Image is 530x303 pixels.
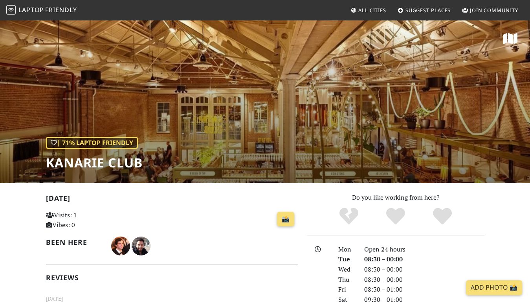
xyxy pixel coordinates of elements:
div: 08:30 – 01:00 [359,285,489,295]
span: Join Community [470,7,518,14]
h2: Been here [46,238,102,246]
div: 08:30 – 00:00 [359,275,489,285]
h2: [DATE] [46,194,298,206]
a: 📸 [277,212,294,227]
div: Tue [334,254,359,264]
div: | 71% Laptop Friendly [46,137,138,149]
span: All Cities [358,7,386,14]
span: Laptop [18,6,44,14]
span: Suggest Places [405,7,451,14]
div: Thu [334,275,359,285]
a: All Cities [347,3,389,17]
img: LaptopFriendly [6,5,16,15]
div: 08:30 – 00:00 [359,254,489,264]
div: Fri [334,285,359,295]
a: Suggest Places [394,3,454,17]
div: Wed [334,264,359,275]
p: Visits: 1 Vibes: 0 [46,210,124,230]
p: Do you like working from here? [307,193,484,203]
a: Add Photo 📸 [466,280,522,295]
div: Definitely! [419,207,466,226]
small: [DATE] [41,294,303,303]
img: 3083-gabriel.jpg [132,237,150,255]
a: LaptopFriendly LaptopFriendly [6,4,77,17]
span: Alec Scicchitano [111,241,132,250]
span: Gabriel Leal Balzan [132,241,150,250]
h2: Reviews [46,274,298,282]
div: Open 24 hours [359,244,489,255]
h1: Kanarie Club [46,155,143,170]
img: 3144-alec.jpg [111,237,130,255]
div: 08:30 – 00:00 [359,264,489,275]
span: Friendly [45,6,77,14]
div: Mon [334,244,359,255]
a: Join Community [459,3,521,17]
div: No [326,207,372,226]
div: Yes [372,207,419,226]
